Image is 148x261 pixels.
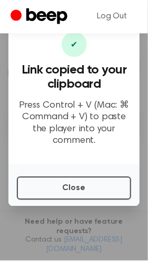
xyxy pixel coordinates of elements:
h3: Link copied to your clipboard [17,64,131,92]
a: Log Out [86,4,137,29]
button: Close [17,177,131,200]
a: Beep [11,7,70,27]
p: Press Control + V (Mac: ⌘ Command + V) to paste the player into your comment. [17,100,131,148]
div: ✔ [62,32,87,57]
